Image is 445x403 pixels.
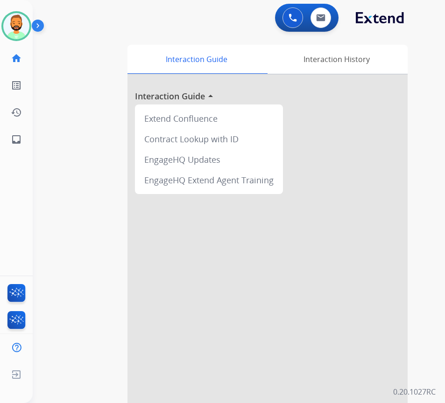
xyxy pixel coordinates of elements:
[127,45,265,74] div: Interaction Guide
[139,108,279,129] div: Extend Confluence
[139,129,279,149] div: Contract Lookup with ID
[265,45,408,74] div: Interaction History
[3,13,29,39] img: avatar
[11,53,22,64] mat-icon: home
[139,170,279,190] div: EngageHQ Extend Agent Training
[139,149,279,170] div: EngageHQ Updates
[11,107,22,118] mat-icon: history
[11,134,22,145] mat-icon: inbox
[11,80,22,91] mat-icon: list_alt
[393,386,436,397] p: 0.20.1027RC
